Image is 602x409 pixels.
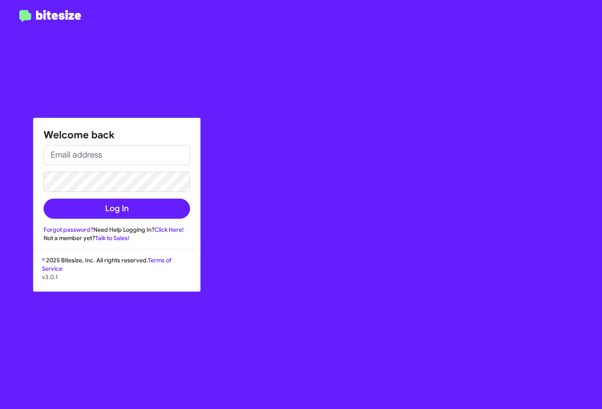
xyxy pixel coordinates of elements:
[44,128,190,142] h1: Welcome back
[44,226,93,233] a: Forgot password?
[33,256,200,291] div: © 2025 Bitesize, Inc. All rights reserved.
[44,234,190,242] div: Not a member yet?
[42,256,171,272] a: Terms of Service
[42,273,192,281] p: v3.0.1
[44,145,190,165] input: Email address
[154,226,184,233] a: Click Here!
[95,234,129,242] a: Talk to Sales!
[44,225,190,234] div: Need Help Logging In?
[44,199,190,219] button: Log In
